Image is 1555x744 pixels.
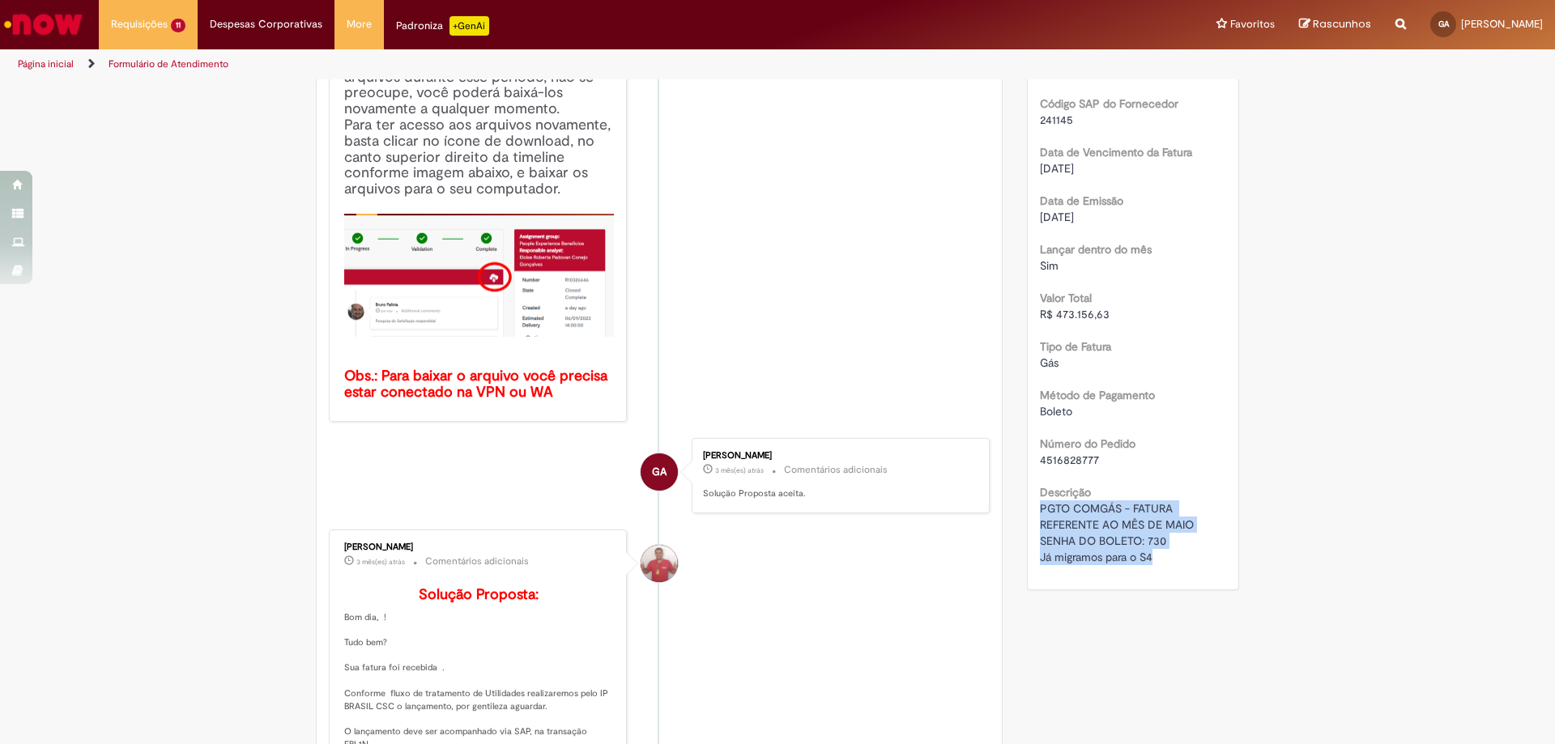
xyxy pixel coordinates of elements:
[1040,501,1194,564] span: PGTO COMGÁS - FATURA REFERENTE AO MÊS DE MAIO SENHA DO BOLETO: 730 Já migramos para o S4
[344,214,614,337] img: x_mdbda_azure_blob.picture2.png
[1040,307,1110,321] span: R$ 473.156,63
[715,466,764,475] time: 03/06/2025 08:56:22
[12,49,1025,79] ul: Trilhas de página
[396,16,489,36] div: Padroniza
[356,557,405,567] span: 3 mês(es) atrás
[449,16,489,36] p: +GenAi
[347,16,372,32] span: More
[109,57,228,70] a: Formulário de Atendimento
[419,585,539,604] b: Solução Proposta:
[111,16,168,32] span: Requisições
[1461,17,1543,31] span: [PERSON_NAME]
[715,466,764,475] span: 3 mês(es) atrás
[356,557,405,567] time: 03/06/2025 08:35:13
[18,57,74,70] a: Página inicial
[1040,436,1135,451] b: Número do Pedido
[2,8,85,40] img: ServiceNow
[1040,145,1192,159] b: Data de Vencimento da Fatura
[1040,210,1074,224] span: [DATE]
[1040,193,1123,208] b: Data de Emissão
[210,16,322,32] span: Despesas Corporativas
[344,542,614,552] div: [PERSON_NAME]
[1040,404,1072,419] span: Boleto
[344,367,611,402] b: Obs.: Para baixar o arquivo você precisa estar conectado na VPN ou WA
[1313,16,1371,32] span: Rascunhos
[1040,242,1152,257] b: Lançar dentro do mês
[1040,485,1091,500] b: Descrição
[641,545,678,582] div: Erik Emanuel Dos Santos Lino
[425,555,529,568] small: Comentários adicionais
[1040,339,1111,354] b: Tipo de Fatura
[171,19,185,32] span: 11
[1040,388,1155,402] b: Método de Pagamento
[703,451,973,461] div: [PERSON_NAME]
[1040,453,1099,467] span: 4516828777
[1040,161,1074,176] span: [DATE]
[1040,113,1073,127] span: 241145
[1040,291,1092,305] b: Valor Total
[1040,96,1178,111] b: Código SAP do Fornecedor
[652,453,667,491] span: GA
[1040,258,1059,273] span: Sim
[1438,19,1449,29] span: GA
[1299,17,1371,32] a: Rascunhos
[784,463,888,477] small: Comentários adicionais
[703,487,973,500] p: Solução Proposta aceita.
[1230,16,1275,32] span: Favoritos
[641,453,678,491] div: GIULIA GABRIELI SILVA ALEIXO
[1040,355,1059,370] span: Gás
